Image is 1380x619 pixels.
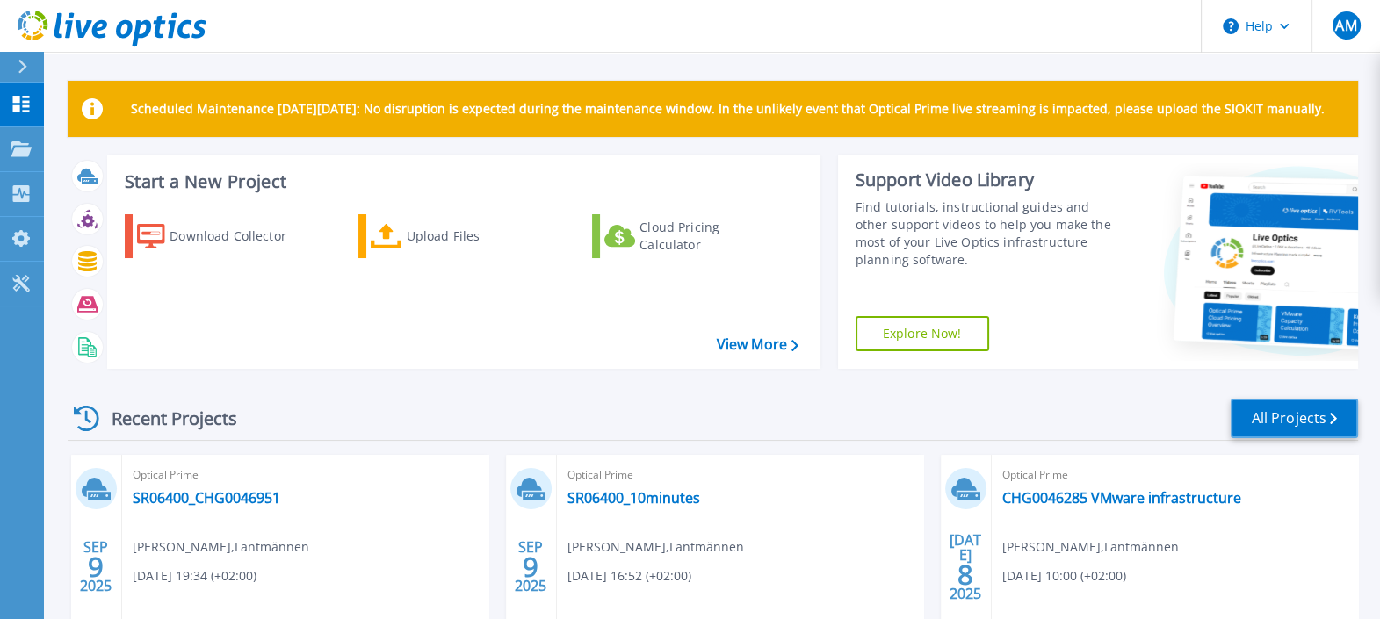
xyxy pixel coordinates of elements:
[957,567,973,582] span: 8
[1231,399,1358,438] a: All Projects
[567,465,913,485] span: Optical Prime
[1002,465,1347,485] span: Optical Prime
[856,169,1117,191] div: Support Video Library
[949,535,982,599] div: [DATE] 2025
[514,535,547,599] div: SEP 2025
[133,489,280,507] a: SR06400_CHG0046951
[592,214,788,258] a: Cloud Pricing Calculator
[133,566,256,586] span: [DATE] 19:34 (+02:00)
[523,559,538,574] span: 9
[567,566,691,586] span: [DATE] 16:52 (+02:00)
[170,219,310,254] div: Download Collector
[131,102,1325,116] p: Scheduled Maintenance [DATE][DATE]: No disruption is expected during the maintenance window. In t...
[567,489,700,507] a: SR06400_10minutes
[717,336,798,353] a: View More
[639,219,780,254] div: Cloud Pricing Calculator
[1002,537,1179,557] span: [PERSON_NAME] , Lantmännen
[1335,18,1356,32] span: AM
[1002,566,1126,586] span: [DATE] 10:00 (+02:00)
[68,397,261,440] div: Recent Projects
[133,465,478,485] span: Optical Prime
[125,172,798,191] h3: Start a New Project
[567,537,744,557] span: [PERSON_NAME] , Lantmännen
[358,214,554,258] a: Upload Files
[125,214,321,258] a: Download Collector
[856,316,989,351] a: Explore Now!
[407,219,547,254] div: Upload Files
[88,559,104,574] span: 9
[1002,489,1241,507] a: CHG0046285 VMware infrastructure
[79,535,112,599] div: SEP 2025
[133,537,309,557] span: [PERSON_NAME] , Lantmännen
[856,198,1117,269] div: Find tutorials, instructional guides and other support videos to help you make the most of your L...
